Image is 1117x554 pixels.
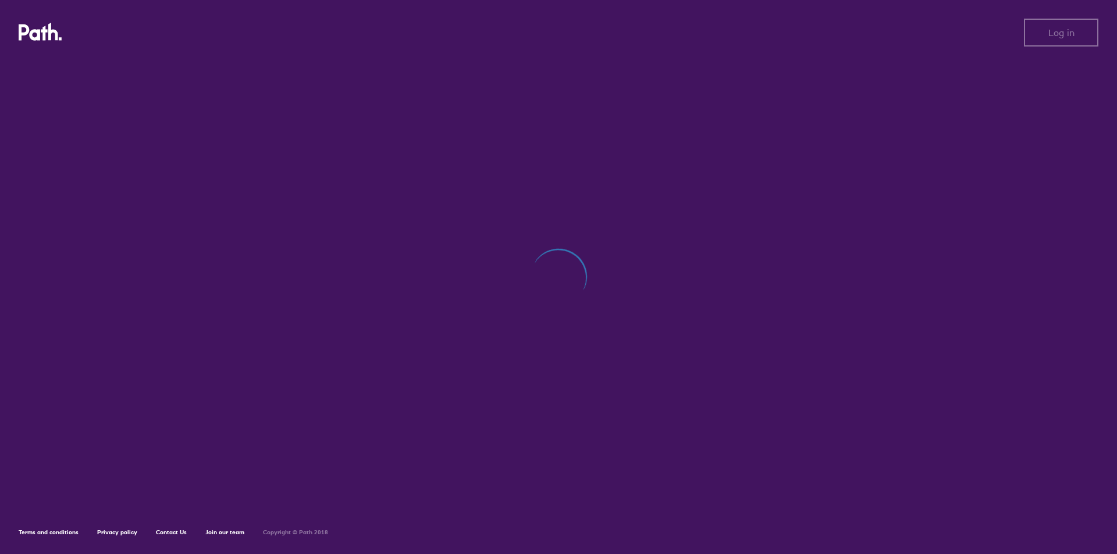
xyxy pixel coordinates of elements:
[263,529,328,536] h6: Copyright © Path 2018
[205,528,244,536] a: Join our team
[19,528,79,536] a: Terms and conditions
[1024,19,1098,47] button: Log in
[156,528,187,536] a: Contact Us
[97,528,137,536] a: Privacy policy
[1048,27,1075,38] span: Log in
